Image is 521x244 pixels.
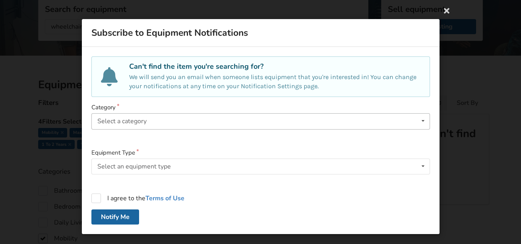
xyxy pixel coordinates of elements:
label: Category [91,103,430,112]
div: Can't find the item you're searching for? [129,62,420,71]
p: We will send you an email when someone lists equipment that you're interested in! You can change ... [129,73,420,91]
label: Equipment Type [91,149,430,157]
div: Subscribe to Equipment Notifications [82,19,440,47]
div: Select an equipment type [97,163,171,170]
button: Notify Me [91,209,139,225]
label: I agree to the [91,194,184,203]
a: Terms of Use [145,194,184,203]
div: Select a category [97,118,147,124]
